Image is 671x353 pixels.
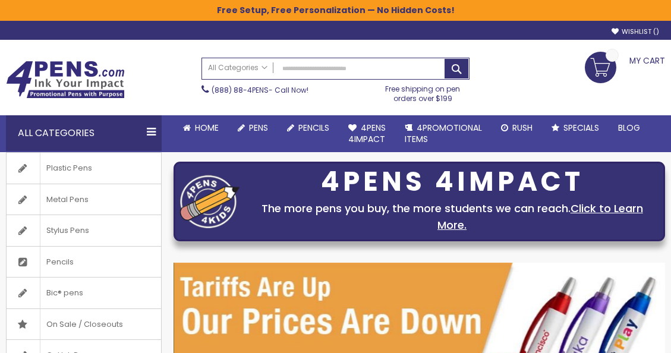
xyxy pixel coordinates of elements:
[7,215,161,246] a: Stylus Pens
[7,247,161,278] a: Pencils
[339,115,395,152] a: 4Pens4impact
[618,122,640,134] span: Blog
[208,63,267,73] span: All Categories
[180,175,240,229] img: four_pen_logo.png
[7,309,161,340] a: On Sale / Closeouts
[40,247,80,278] span: Pencils
[6,61,125,99] img: 4Pens Custom Pens and Promotional Products
[376,80,469,103] div: Free shipping on pen orders over $199
[245,200,659,234] div: The more pens you buy, the more students we can reach.
[249,122,268,134] span: Pens
[298,122,329,134] span: Pencils
[245,169,659,194] div: 4PENS 4IMPACT
[174,115,228,141] a: Home
[395,115,492,152] a: 4PROMOTIONALITEMS
[609,115,650,141] a: Blog
[40,309,129,340] span: On Sale / Closeouts
[202,58,273,78] a: All Categories
[7,278,161,308] a: Bic® pens
[512,122,533,134] span: Rush
[7,153,161,184] a: Plastic Pens
[40,153,98,184] span: Plastic Pens
[7,184,161,215] a: Metal Pens
[40,215,95,246] span: Stylus Pens
[212,85,269,95] a: (888) 88-4PENS
[6,115,162,151] div: All Categories
[278,115,339,141] a: Pencils
[542,115,609,141] a: Specials
[348,122,386,145] span: 4Pens 4impact
[40,278,89,308] span: Bic® pens
[612,27,659,36] a: Wishlist
[228,115,278,141] a: Pens
[212,85,308,95] span: - Call Now!
[563,122,599,134] span: Specials
[195,122,219,134] span: Home
[492,115,542,141] a: Rush
[405,122,482,145] span: 4PROMOTIONAL ITEMS
[40,184,94,215] span: Metal Pens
